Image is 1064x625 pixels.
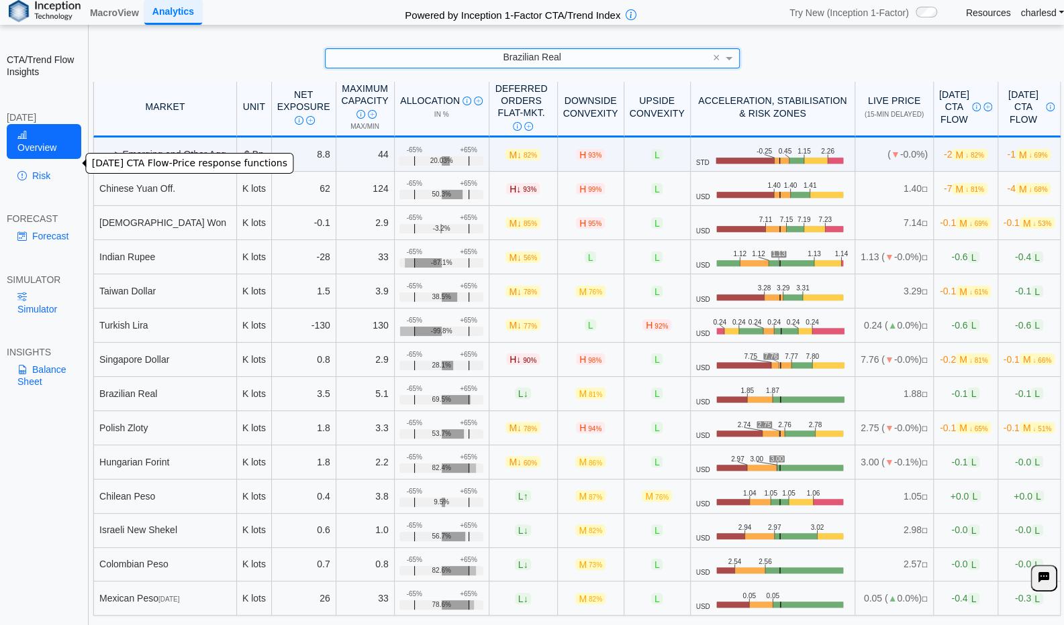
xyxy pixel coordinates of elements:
[797,216,811,223] text: 7.19
[786,319,800,326] text: 0.24
[524,425,537,433] span: 78%
[463,97,471,105] img: Info
[885,354,894,365] span: ▼
[85,1,144,24] a: MacroView
[524,288,537,296] span: 78%
[732,319,745,326] text: 0.24
[750,455,763,463] text: 3.00
[651,251,663,263] span: L
[407,453,422,461] div: -65%
[956,422,991,433] span: M
[809,421,822,429] text: 2.78
[237,343,272,377] td: K lots
[691,78,855,138] th: Acceleration, Stabilisation & Risk Zones
[588,186,601,193] span: 99%
[940,353,992,365] span: -0.2
[789,7,909,19] span: Try New (Inception 1-Factor)
[432,361,450,370] span: 28.1%
[855,78,934,138] th: Live Price
[575,286,606,297] span: M
[922,391,928,398] span: NO FEED: Live data feed not provided for this market.
[855,308,934,343] td: 0.24 ( 0.0%)
[7,54,81,78] h2: CTA/Trend Flow Insights
[336,445,395,479] td: 2.2
[1028,186,1047,193] span: ↓ 68%
[1015,251,1043,263] span: -0.4
[822,148,835,155] text: 2.26
[237,206,272,240] td: K lots
[956,286,991,297] span: M
[237,411,272,445] td: K lots
[407,146,422,154] div: -65%
[785,353,798,360] text: 7.77
[306,116,315,125] img: Read More
[731,455,744,463] text: 2.97
[272,308,336,343] td: -130
[517,217,522,228] span: ↓
[407,248,422,256] div: -65%
[407,282,422,290] div: -65%
[237,308,272,343] td: K lots
[336,240,395,274] td: 33
[772,250,785,258] text: 1.13
[696,466,710,474] span: USD
[99,456,231,468] div: Hungarian Forint
[771,455,784,463] text: 3.00
[1031,319,1043,331] span: L
[1007,183,1051,194] span: -4
[922,357,928,364] span: NO FEED: Live data feed not provided for this market.
[431,327,452,335] span: -99.8%
[576,217,605,229] span: H
[517,251,522,262] span: ↓
[779,148,792,155] text: 0.45
[336,411,395,445] td: 3.3
[967,319,979,331] span: L
[432,190,450,198] span: 50.3%
[515,388,532,399] span: L
[1031,388,1043,399] span: L
[651,149,663,160] span: L
[738,421,751,429] text: 2.74
[778,421,791,429] text: 2.76
[432,464,450,472] span: 82.4%
[855,377,934,411] td: 1.88
[956,353,991,365] span: M
[967,456,979,467] span: L
[972,103,981,111] img: Info
[86,153,293,174] div: [DATE] CTA Flow-Price response functions
[505,217,540,229] span: M
[589,288,602,296] span: 76%
[460,317,477,325] div: +65%
[506,183,540,194] span: H
[951,388,979,399] span: -0.1
[757,148,773,155] text: -0.25
[696,398,710,406] span: USD
[272,137,336,172] td: 8.8
[855,411,934,445] td: 2.75 ( -0.0%)
[651,183,663,194] span: L
[524,254,537,262] span: 56%
[505,286,540,297] span: M
[966,7,1011,19] a: Resources
[1032,425,1051,433] span: ↓ 51%
[922,288,928,296] span: NO FEED: Live data feed not provided for this market.
[983,103,992,111] img: Read More
[1015,388,1043,399] span: -0.1
[350,123,379,130] span: Max/Min
[808,250,822,258] text: 1.13
[696,330,710,338] span: USD
[713,319,726,326] text: 0.24
[460,146,477,154] div: +65%
[505,251,540,263] span: M
[588,357,601,364] span: 98%
[295,116,303,125] img: Info
[589,391,602,398] span: 81%
[967,388,979,399] span: L
[272,377,336,411] td: 3.5
[804,182,817,189] text: 1.41
[336,172,395,206] td: 124
[951,251,979,263] span: -0.6
[342,82,389,119] div: Maximum Capacity
[7,358,81,393] a: Balance Sheet
[651,422,663,433] span: L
